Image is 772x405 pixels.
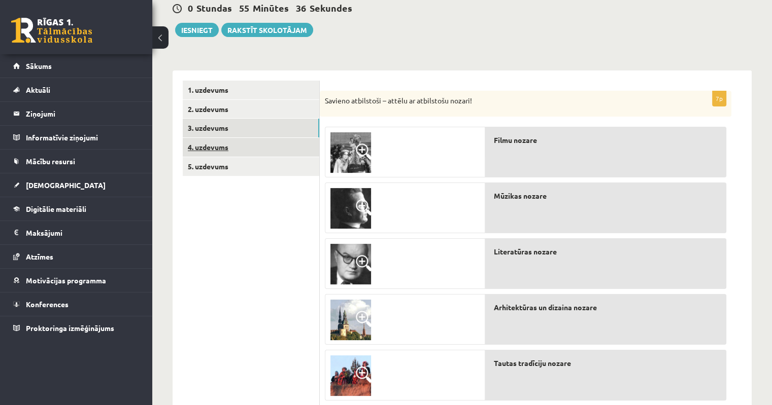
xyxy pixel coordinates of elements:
[26,180,106,190] span: [DEMOGRAPHIC_DATA]
[26,221,140,244] legend: Maksājumi
[493,302,596,313] span: Arhitektūras un dizaina nozare
[13,316,140,340] a: Proktoringa izmēģinājums
[26,102,140,125] legend: Ziņojumi
[26,61,52,70] span: Sākums
[493,135,536,145] span: Filmu nozare
[493,246,556,257] span: Literatūras nozare
[183,100,319,119] a: 2. uzdevums
[13,54,140,78] a: Sākums
[13,173,140,197] a: [DEMOGRAPHIC_DATA]
[253,2,289,14] span: Minūtes
[13,126,140,149] a: Informatīvie ziņojumi
[183,157,319,176] a: 5. uzdevums
[493,191,546,201] span: Mūzikas nozare
[330,132,371,173] img: 6.jpg
[13,292,140,316] a: Konferences
[330,244,371,284] img: 5.jpg
[26,204,86,213] span: Digitālie materiāli
[183,119,319,137] a: 3. uzdevums
[13,150,140,173] a: Mācību resursi
[330,188,371,229] img: 1.jpg
[183,81,319,99] a: 1. uzdevums
[330,355,371,396] img: 4.jpg
[26,126,140,149] legend: Informatīvie ziņojumi
[26,252,53,261] span: Atzīmes
[13,197,140,220] a: Digitālie materiāli
[26,276,106,285] span: Motivācijas programma
[296,2,306,14] span: 36
[310,2,352,14] span: Sekundes
[26,85,50,94] span: Aktuāli
[493,358,570,369] span: Tautas tradīciju nozare
[26,300,69,309] span: Konferences
[13,269,140,292] a: Motivācijas programma
[13,221,140,244] a: Maksājumi
[188,2,193,14] span: 0
[183,138,319,157] a: 4. uzdevums
[11,18,92,43] a: Rīgas 1. Tālmācības vidusskola
[330,300,371,340] img: 2.jpg
[26,323,114,333] span: Proktoringa izmēģinājums
[221,23,313,37] a: Rakstīt skolotājam
[239,2,249,14] span: 55
[13,102,140,125] a: Ziņojumi
[712,90,726,106] p: 7p
[13,245,140,268] a: Atzīmes
[26,157,75,166] span: Mācību resursi
[13,78,140,101] a: Aktuāli
[196,2,232,14] span: Stundas
[175,23,219,37] button: Iesniegt
[325,96,676,106] p: Savieno atbilstoši – attēlu ar atbilstošu nozari!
